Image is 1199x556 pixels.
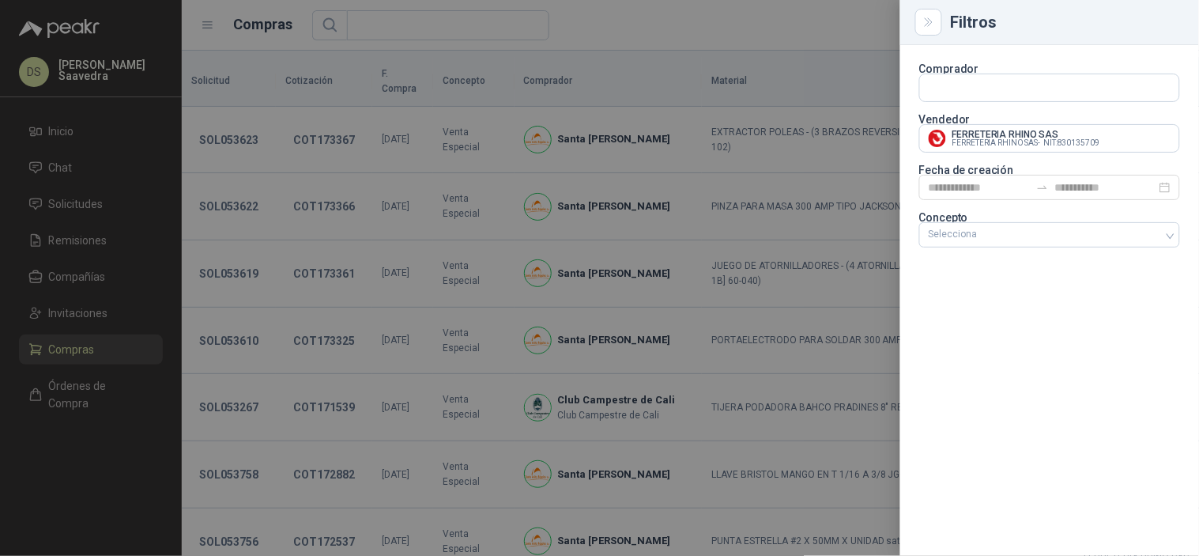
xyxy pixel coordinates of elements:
[919,13,938,32] button: Close
[919,213,1180,222] p: Concepto
[919,165,1180,175] p: Fecha de creación
[951,14,1180,30] div: Filtros
[1036,181,1049,194] span: swap-right
[919,64,1180,74] p: Comprador
[1036,181,1049,194] span: to
[919,115,1180,124] p: Vendedor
